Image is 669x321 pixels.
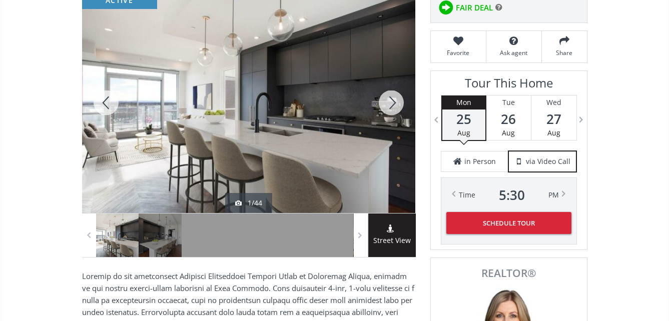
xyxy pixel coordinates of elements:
span: Street View [368,235,416,246]
div: Time PM [459,188,559,202]
span: FAIR DEAL [456,2,493,13]
span: via Video Call [526,156,570,166]
span: Aug [547,128,560,137]
span: Aug [457,128,470,137]
span: 5 : 30 [499,188,525,202]
span: 25 [442,112,485,126]
div: 1/44 [235,198,262,208]
span: REALTOR® [442,268,576,278]
span: Share [547,48,582,57]
button: Schedule Tour [446,212,571,234]
span: 26 [486,112,531,126]
span: Ask agent [491,48,536,57]
span: in Person [464,156,496,166]
div: Wed [531,95,576,109]
div: Tue [486,95,531,109]
span: Aug [502,128,515,137]
div: Mon [442,95,485,109]
span: Favorite [436,48,481,57]
h3: Tour This Home [441,76,577,95]
span: 27 [531,112,576,126]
